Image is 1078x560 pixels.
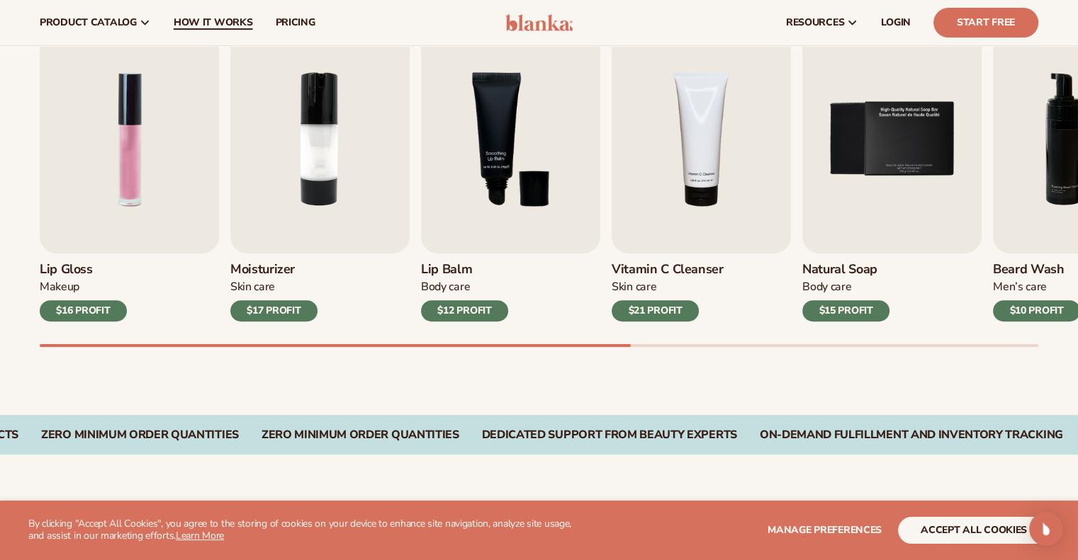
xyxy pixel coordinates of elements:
span: LOGIN [881,17,911,28]
div: $17 PROFIT [230,300,318,321]
div: $15 PROFIT [802,300,889,321]
h3: Natural Soap [802,262,889,278]
h3: Lip Balm [421,262,508,278]
span: Manage preferences [768,523,882,537]
div: $12 PROFIT [421,300,508,321]
div: Body Care [421,280,508,295]
div: On-Demand Fulfillment and Inventory Tracking [760,428,1063,442]
a: 4 / 9 [612,25,791,321]
button: Manage preferences [768,517,882,544]
div: Zero Minimum Order QuantitieS [41,428,239,442]
a: 2 / 9 [230,25,410,321]
div: Open Intercom Messenger [1029,512,1063,546]
span: product catalog [40,17,137,28]
div: Makeup [40,280,127,295]
img: logo [505,14,573,31]
h3: Vitamin C Cleanser [612,262,724,278]
div: Skin Care [612,280,724,295]
a: 1 / 9 [40,25,219,321]
button: accept all cookies [898,517,1050,544]
span: resources [786,17,844,28]
h3: Moisturizer [230,262,318,278]
a: 5 / 9 [802,25,982,321]
a: Learn More [176,529,224,542]
div: Body Care [802,280,889,295]
a: 3 / 9 [421,25,600,321]
div: $16 PROFIT [40,300,127,321]
div: $21 PROFIT [612,300,699,321]
div: Skin Care [230,280,318,295]
a: Start Free [933,8,1038,38]
span: How It Works [174,17,253,28]
p: By clicking "Accept All Cookies", you agree to the storing of cookies on your device to enhance s... [28,518,588,542]
div: Dedicated Support From Beauty Experts [482,428,737,442]
h3: Lip Gloss [40,262,127,278]
span: pricing [275,17,315,28]
div: Zero Minimum Order QuantitieS [262,428,459,442]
